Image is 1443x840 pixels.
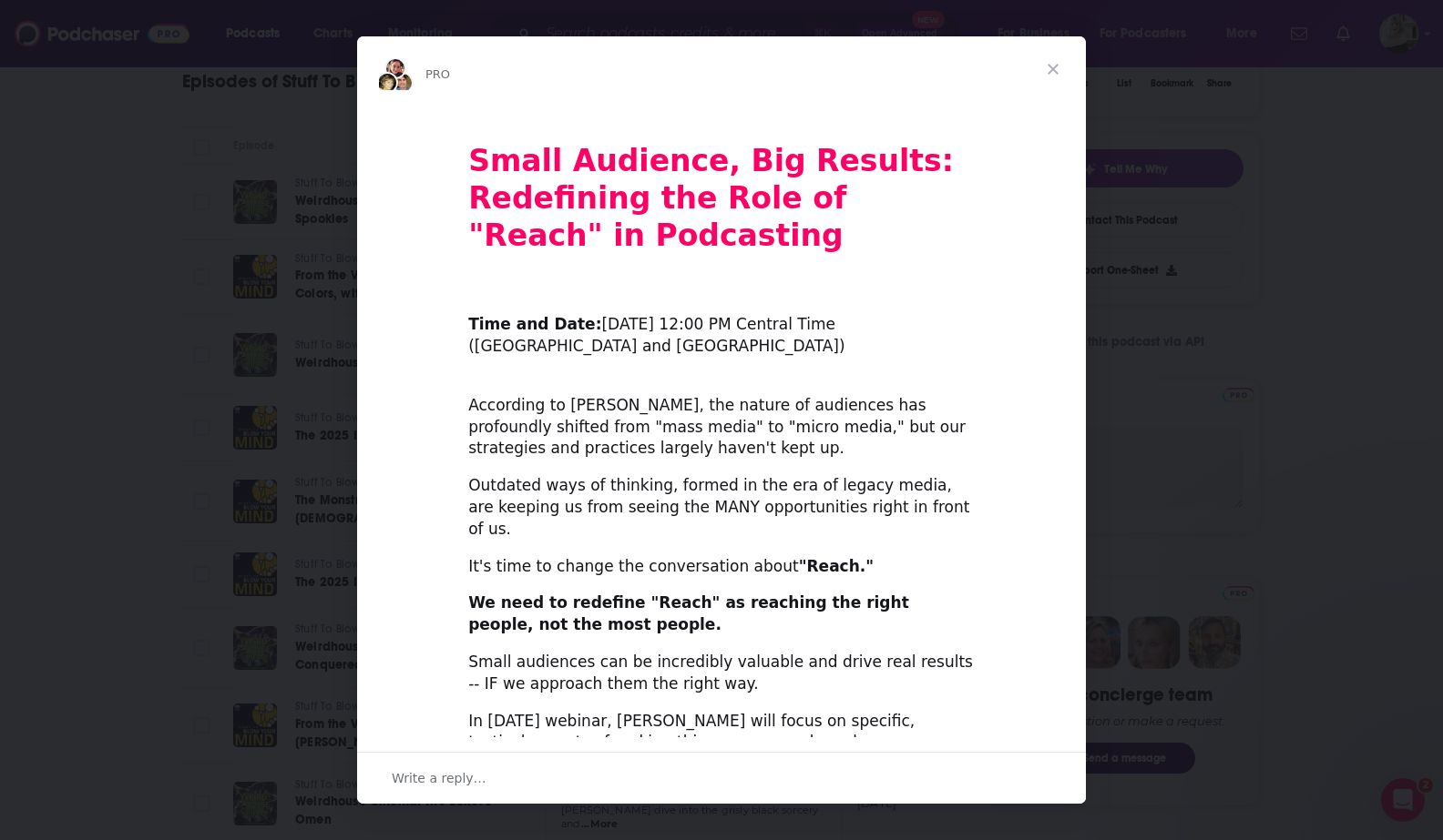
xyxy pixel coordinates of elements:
img: Sydney avatar [384,57,406,79]
span: Write a reply… [392,766,486,790]
div: It's time to change the conversation about [468,556,975,578]
img: Dave avatar [392,72,414,94]
div: Open conversation and reply [357,752,1086,804]
div: Outdated ways of thinking, formed in the era of legacy media, are keeping us from seeing the MANY... [468,475,975,540]
b: Small Audience, Big Results: Redefining the Role of "Reach" in Podcasting [468,143,954,253]
b: "Reach." [799,557,874,575]
b: Time and Date: [468,315,601,333]
div: Small audiences can be incredibly valuable and drive real results -- IF we approach them the righ... [468,652,975,695]
img: Barbara avatar [376,72,398,94]
div: In [DATE] webinar, [PERSON_NAME] will focus on specific, tactical aspects of making this new appr... [468,711,975,754]
span: Close [1020,36,1086,102]
div: ​ [DATE] 12:00 PM Central Time ([GEOGRAPHIC_DATA] and [GEOGRAPHIC_DATA]) [468,293,975,358]
span: PRO [425,67,450,81]
div: According to [PERSON_NAME], the nature of audiences has profoundly shifted from "mass media" to "... [468,373,975,460]
b: We need to redefine "Reach" as reaching the right people, not the most people. [468,593,909,633]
